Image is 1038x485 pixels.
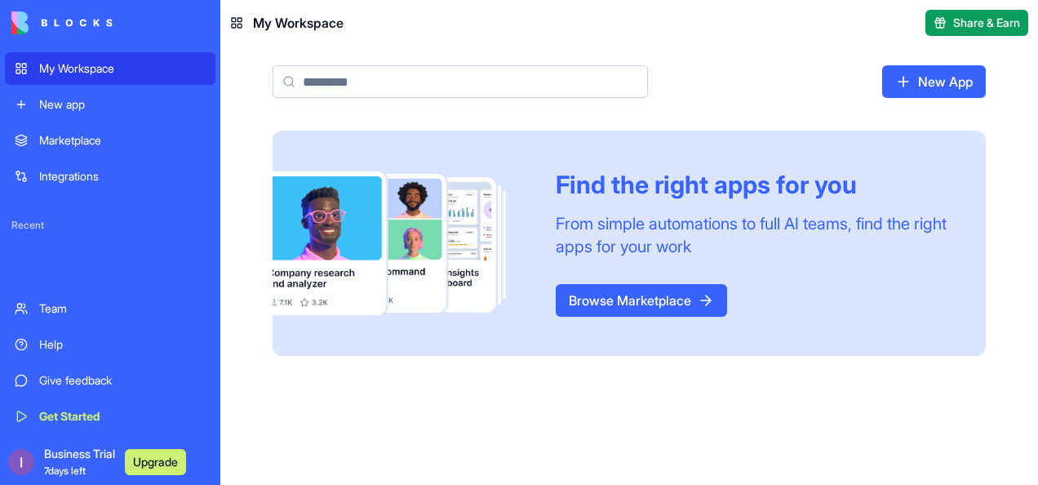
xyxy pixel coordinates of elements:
[44,465,86,477] span: 7 days left
[11,11,113,34] img: logo
[5,400,215,433] a: Get Started
[39,132,206,149] div: Marketplace
[5,88,215,121] a: New app
[39,336,206,353] div: Help
[39,300,206,317] div: Team
[5,219,215,232] span: Recent
[39,96,206,113] div: New app
[556,212,947,258] div: From simple automations to full AI teams, find the right apps for your work
[556,170,947,199] div: Find the right apps for you
[882,65,986,98] a: New App
[5,292,215,325] a: Team
[5,328,215,361] a: Help
[44,446,115,478] span: Business Trial
[925,10,1028,36] button: Share & Earn
[253,13,344,33] span: My Workspace
[5,52,215,85] a: My Workspace
[5,160,215,193] a: Integrations
[273,171,530,316] img: Frame_181_egmpey.png
[39,60,206,77] div: My Workspace
[39,408,206,425] div: Get Started
[125,449,186,475] button: Upgrade
[953,15,1020,31] span: Share & Earn
[5,364,215,397] a: Give feedback
[8,449,34,475] img: ACg8ocL1678Eb9DLE2sd1B-_bHSjB9muAUVGiP6oEZRQWP3UEpwOsw=s96-c
[39,168,206,185] div: Integrations
[556,284,727,317] a: Browse Marketplace
[5,124,215,157] a: Marketplace
[39,372,206,389] div: Give feedback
